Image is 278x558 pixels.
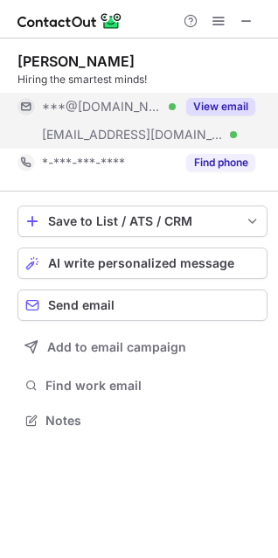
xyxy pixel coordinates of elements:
span: [EMAIL_ADDRESS][DOMAIN_NAME] [42,127,224,143]
div: Save to List / ATS / CRM [48,214,237,228]
button: Find work email [17,373,268,398]
button: save-profile-one-click [17,206,268,237]
button: Reveal Button [186,98,255,115]
button: Send email [17,289,268,321]
span: ***@[DOMAIN_NAME] [42,99,163,115]
span: Send email [48,298,115,312]
span: Find work email [45,378,261,394]
button: Add to email campaign [17,331,268,363]
img: ContactOut v5.3.10 [17,10,122,31]
div: [PERSON_NAME] [17,52,135,70]
span: Notes [45,413,261,429]
span: Add to email campaign [47,340,186,354]
span: AI write personalized message [48,256,234,270]
button: Notes [17,408,268,433]
div: Hiring the smartest minds! [17,72,268,87]
button: Reveal Button [186,154,255,171]
button: AI write personalized message [17,248,268,279]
